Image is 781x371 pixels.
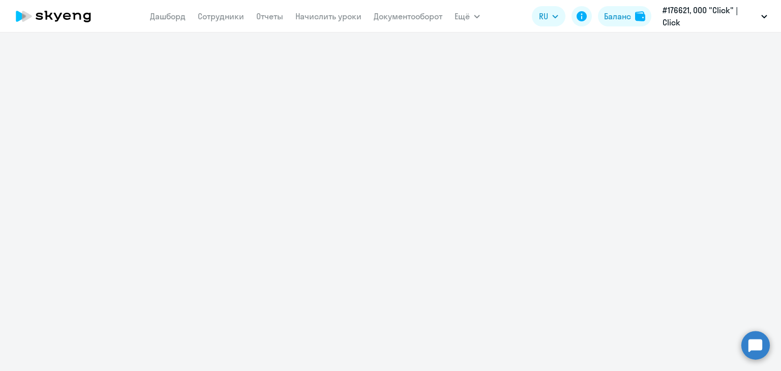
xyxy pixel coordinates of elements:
span: Ещё [455,10,470,22]
a: Сотрудники [198,11,244,21]
a: Начислить уроки [295,11,362,21]
div: Баланс [604,10,631,22]
span: RU [539,10,548,22]
p: #176621, ООО "Click" | Click [663,4,757,28]
a: Документооборот [374,11,442,21]
a: Дашборд [150,11,186,21]
button: Ещё [455,6,480,26]
button: RU [532,6,565,26]
img: balance [635,11,645,21]
button: #176621, ООО "Click" | Click [657,4,772,28]
button: Балансbalance [598,6,651,26]
a: Отчеты [256,11,283,21]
